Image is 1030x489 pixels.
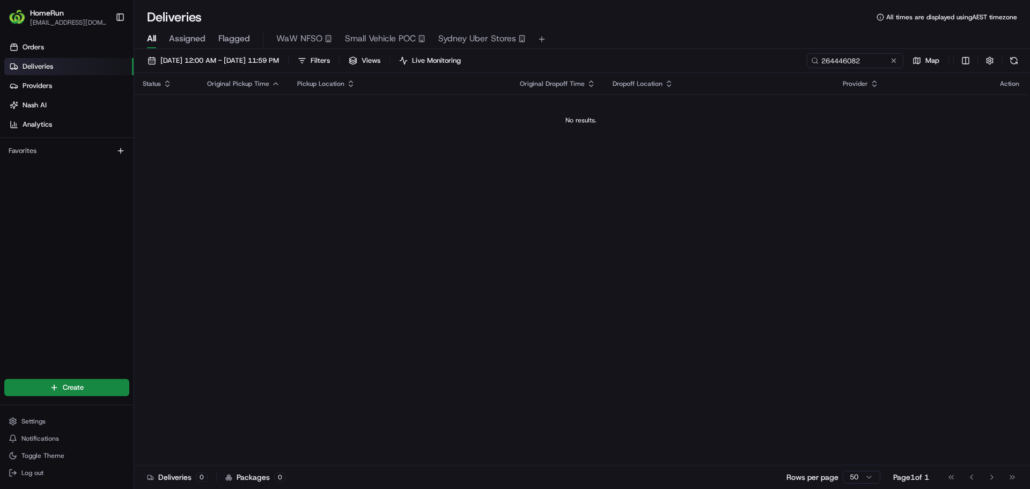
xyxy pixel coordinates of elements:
[4,97,134,114] a: Nash AI
[147,472,208,483] div: Deliveries
[4,58,134,75] a: Deliveries
[143,79,161,88] span: Status
[147,32,156,45] span: All
[30,18,107,27] button: [EMAIL_ADDRESS][DOMAIN_NAME]
[36,113,136,122] div: We're available if you need us!
[21,469,43,477] span: Log out
[11,157,19,165] div: 📗
[138,116,1024,125] div: No results.
[412,56,461,65] span: Live Monitoring
[4,77,134,94] a: Providers
[23,42,44,52] span: Orders
[11,43,195,60] p: Welcome 👋
[786,472,838,483] p: Rows per page
[196,472,208,482] div: 0
[218,32,250,45] span: Flagged
[21,451,64,460] span: Toggle Theme
[143,53,284,68] button: [DATE] 12:00 AM - [DATE] 11:59 PM
[30,8,64,18] button: HomeRun
[4,4,111,30] button: HomeRunHomeRun[EMAIL_ADDRESS][DOMAIN_NAME]
[101,156,172,166] span: API Documentation
[4,448,129,463] button: Toggle Theme
[21,156,82,166] span: Knowledge Base
[107,182,130,190] span: Pylon
[613,79,663,88] span: Dropoff Location
[11,11,32,32] img: Nash
[182,106,195,119] button: Start new chat
[86,151,176,171] a: 💻API Documentation
[297,79,344,88] span: Pickup Location
[274,472,286,482] div: 0
[1006,53,1021,68] button: Refresh
[76,181,130,190] a: Powered byPylon
[276,32,322,45] span: WaW NFSO
[520,79,585,88] span: Original Dropoff Time
[1000,79,1019,88] div: Action
[4,414,129,429] button: Settings
[21,417,46,426] span: Settings
[169,32,205,45] span: Assigned
[23,100,47,110] span: Nash AI
[311,56,330,65] span: Filters
[147,9,202,26] h1: Deliveries
[9,9,26,26] img: HomeRun
[225,472,286,483] div: Packages
[160,56,279,65] span: [DATE] 12:00 AM - [DATE] 11:59 PM
[362,56,380,65] span: Views
[4,39,134,56] a: Orders
[394,53,466,68] button: Live Monitoring
[925,56,939,65] span: Map
[21,434,59,443] span: Notifications
[23,120,52,129] span: Analytics
[893,472,929,483] div: Page 1 of 1
[4,431,129,446] button: Notifications
[345,32,416,45] span: Small Vehicle POC
[344,53,385,68] button: Views
[843,79,868,88] span: Provider
[438,32,516,45] span: Sydney Uber Stores
[11,103,30,122] img: 1736555255976-a54dd68f-1ca7-489b-9aae-adbdc363a1c4
[23,81,52,91] span: Providers
[6,151,86,171] a: 📗Knowledge Base
[807,53,903,68] input: Type to search
[886,13,1017,21] span: All times are displayed using AEST timezone
[63,383,84,392] span: Create
[28,69,177,81] input: Clear
[23,62,53,71] span: Deliveries
[4,379,129,396] button: Create
[207,79,269,88] span: Original Pickup Time
[293,53,335,68] button: Filters
[4,116,134,133] a: Analytics
[91,157,99,165] div: 💻
[4,465,129,480] button: Log out
[4,142,129,159] div: Favorites
[908,53,944,68] button: Map
[36,103,176,113] div: Start new chat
